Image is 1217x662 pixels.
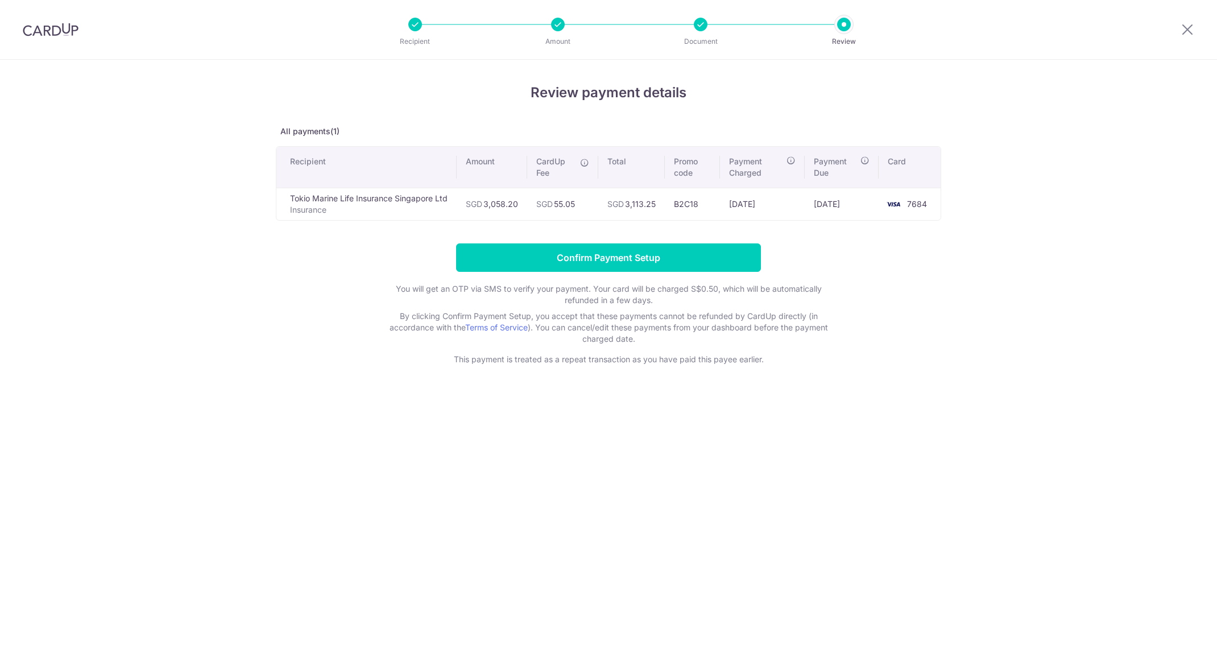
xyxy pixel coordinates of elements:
th: Total [598,147,665,188]
td: [DATE] [720,188,805,220]
h4: Review payment details [276,82,941,103]
td: B2C18 [665,188,720,220]
th: Promo code [665,147,720,188]
iframe: Opens a widget where you can find more information [1144,628,1206,656]
input: Confirm Payment Setup [456,243,761,272]
p: Amount [516,36,600,47]
th: Recipient [276,147,457,188]
img: CardUp [23,23,78,36]
span: CardUp Fee [536,156,574,179]
p: This payment is treated as a repeat transaction as you have paid this payee earlier. [381,354,836,365]
th: Amount [457,147,527,188]
td: 3,058.20 [457,188,527,220]
p: Recipient [373,36,457,47]
td: [DATE] [805,188,879,220]
p: All payments(1) [276,126,941,137]
img: <span class="translation_missing" title="translation missing: en.account_steps.new_confirm_form.b... [882,197,905,211]
p: Insurance [290,204,448,216]
span: SGD [536,199,553,209]
span: Payment Due [814,156,857,179]
th: Card [879,147,941,188]
span: Payment Charged [729,156,783,179]
td: 55.05 [527,188,598,220]
p: You will get an OTP via SMS to verify your payment. Your card will be charged S$0.50, which will ... [381,283,836,306]
td: 3,113.25 [598,188,665,220]
p: Review [802,36,886,47]
span: SGD [466,199,482,209]
p: By clicking Confirm Payment Setup, you accept that these payments cannot be refunded by CardUp di... [381,311,836,345]
span: 7684 [907,199,927,209]
td: Tokio Marine Life Insurance Singapore Ltd [276,188,457,220]
a: Terms of Service [465,322,528,332]
span: SGD [607,199,624,209]
p: Document [659,36,743,47]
